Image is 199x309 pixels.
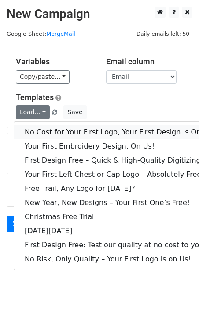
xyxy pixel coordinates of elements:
[133,30,192,37] a: Daily emails left: 50
[16,57,93,67] h5: Variables
[7,7,192,22] h2: New Campaign
[46,30,75,37] a: MergeMail
[16,93,54,102] a: Templates
[63,105,86,119] button: Save
[16,70,70,84] a: Copy/paste...
[133,29,192,39] span: Daily emails left: 50
[7,30,75,37] small: Google Sheet:
[7,216,36,232] a: Send
[106,57,183,67] h5: Email column
[16,105,50,119] a: Load...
